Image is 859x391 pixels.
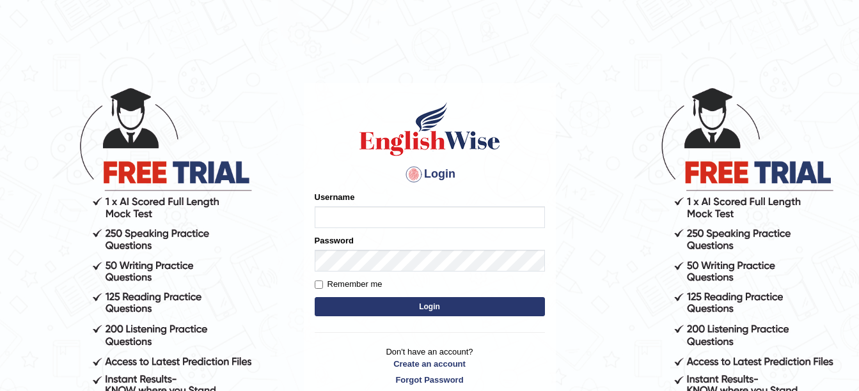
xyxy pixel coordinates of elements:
input: Remember me [315,280,323,289]
label: Username [315,191,355,203]
button: Login [315,297,545,316]
a: Create an account [315,358,545,370]
label: Password [315,234,354,247]
label: Remember me [315,278,382,291]
a: Forgot Password [315,374,545,386]
img: Logo of English Wise sign in for intelligent practice with AI [357,100,503,158]
p: Don't have an account? [315,346,545,385]
h4: Login [315,164,545,185]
